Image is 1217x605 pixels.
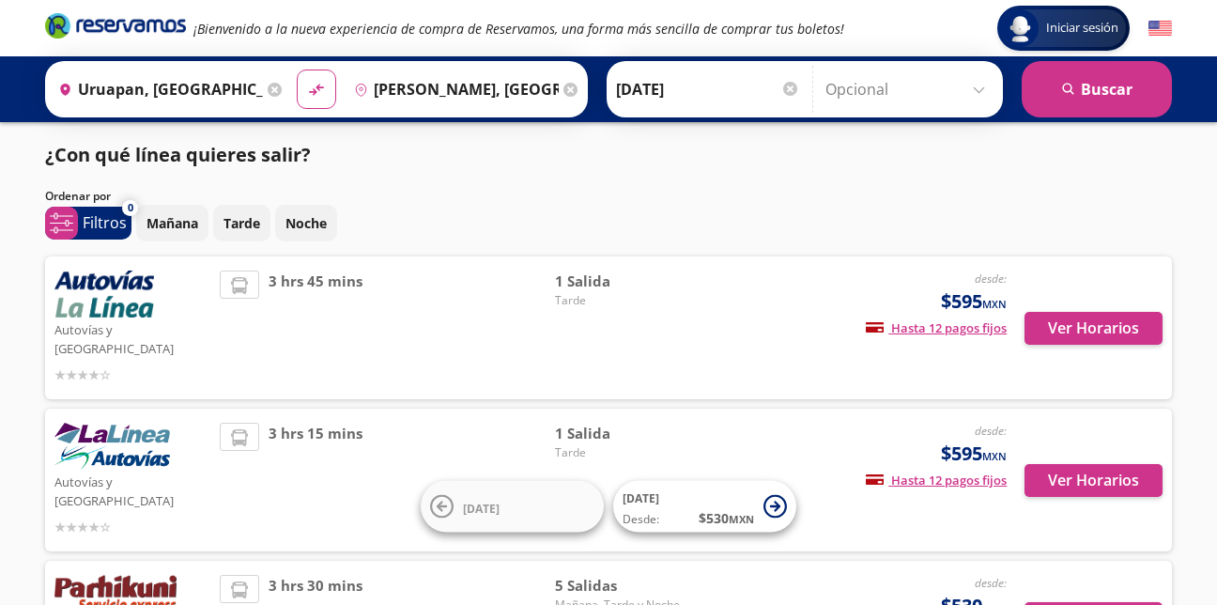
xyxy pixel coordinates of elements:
[555,271,686,292] span: 1 Salida
[1024,464,1163,497] button: Ver Horarios
[1022,61,1172,117] button: Buscar
[616,66,800,113] input: Elegir Fecha
[866,472,1007,489] span: Hasta 12 pagos fijos
[146,213,198,233] p: Mañana
[223,213,260,233] p: Tarde
[269,271,362,385] span: 3 hrs 45 mins
[623,511,659,528] span: Desde:
[213,205,270,241] button: Tarde
[285,213,327,233] p: Noche
[555,292,686,309] span: Tarde
[1148,17,1172,40] button: English
[45,188,111,205] p: Ordenar por
[54,470,210,510] p: Autovías y [GEOGRAPHIC_DATA]
[463,500,500,516] span: [DATE]
[275,205,337,241] button: Noche
[982,449,1007,463] small: MXN
[1024,312,1163,345] button: Ver Horarios
[193,20,844,38] em: ¡Bienvenido a la nueva experiencia de compra de Reservamos, una forma más sencilla de comprar tus...
[45,141,311,169] p: ¿Con qué línea quieres salir?
[136,205,208,241] button: Mañana
[421,481,604,533] button: [DATE]
[825,66,994,113] input: Opcional
[128,200,133,216] span: 0
[941,440,1007,468] span: $595
[1039,19,1126,38] span: Iniciar sesión
[975,271,1007,287] em: desde:
[555,575,686,597] span: 5 Salidas
[729,512,754,526] small: MXN
[866,319,1007,336] span: Hasta 12 pagos fijos
[54,318,210,358] p: Autovías y [GEOGRAPHIC_DATA]
[555,423,686,444] span: 1 Salida
[45,11,186,45] a: Brand Logo
[51,66,263,113] input: Buscar Origen
[975,423,1007,439] em: desde:
[982,297,1007,311] small: MXN
[54,423,170,470] img: Autovías y La Línea
[975,575,1007,591] em: desde:
[45,11,186,39] i: Brand Logo
[555,444,686,461] span: Tarde
[45,207,131,240] button: 0Filtros
[941,287,1007,316] span: $595
[83,211,127,234] p: Filtros
[613,481,796,533] button: [DATE]Desde:$530MXN
[54,271,154,318] img: Autovías y La Línea
[699,508,754,528] span: $ 530
[623,490,659,506] span: [DATE]
[347,66,559,113] input: Buscar Destino
[269,423,362,537] span: 3 hrs 15 mins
